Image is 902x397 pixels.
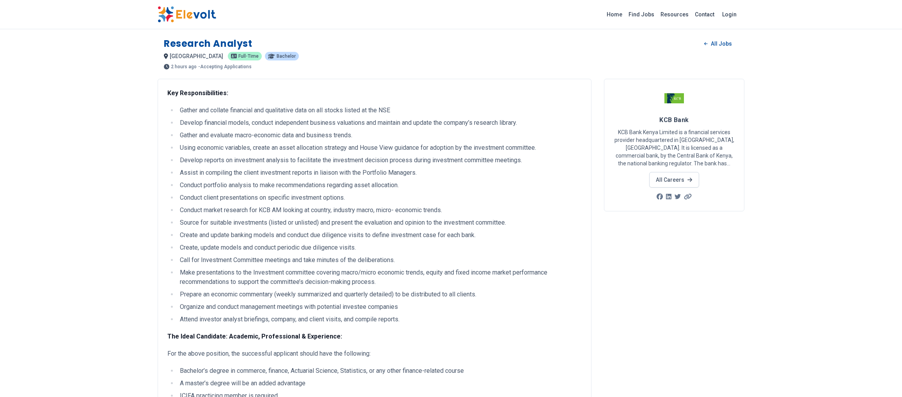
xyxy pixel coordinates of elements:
[178,156,582,165] li: Develop reports on investment analysis to facilitate the investment decision process during inves...
[178,168,582,177] li: Assist in compiling the client investment reports in liaison with the Portfolio Managers.
[178,230,582,240] li: Create and update banking models and conduct due diligence visits to define investment case for e...
[178,143,582,152] li: Using economic variables, create an asset allocation strategy and House View guidance for adoptio...
[158,6,216,23] img: Elevolt
[178,302,582,312] li: Organize and conduct management meetings with potential investee companies
[178,181,582,190] li: Conduct portfolio analysis to make recommendations regarding asset allocation.
[178,268,582,287] li: Make presentations to the Investment committee covering macro/micro economic trends, equity and f...
[198,64,252,69] p: - Accepting Applications
[178,290,582,299] li: Prepare an economic commentary (weekly summarized and quarterly detailed) to be distributed to al...
[167,89,228,97] strong: Key Responsibilities:
[167,349,582,358] p: For the above position, the successful applicant should have the following:
[178,243,582,252] li: Create, update models and conduct periodic due diligence visits.
[171,64,197,69] span: 2 hours ago
[649,172,699,188] a: All Careers
[277,54,296,58] span: Bachelor
[614,128,735,167] p: KCB Bank Kenya Limited is a financial services provider headquartered in [GEOGRAPHIC_DATA], [GEOG...
[178,366,582,376] li: Bachelor’s degree in commerce, finance, Actuarial Science, Statistics, or any other finance-relat...
[659,116,689,124] span: KCB Bank
[178,218,582,227] li: Source for suitable investments (listed or unlisted) and present the evaluation and opinion to th...
[692,8,717,21] a: Contact
[664,89,684,108] img: KCB Bank
[698,38,738,50] a: All Jobs
[167,333,342,340] strong: The Ideal Candidate: Academic, Professional & Experience:
[238,54,259,58] span: Full-time
[178,193,582,202] li: Conduct client presentations on specific investment options.
[178,255,582,265] li: Call for Investment Committee meetings and take minutes of the deliberations.
[657,8,692,21] a: Resources
[178,315,582,324] li: Attend investor analyst briefings, company, and client visits, and compile reports.
[178,118,582,128] li: Develop financial models, conduct independent business valuations and maintain and update the com...
[178,379,582,388] li: A master’s degree will be an added advantage
[178,106,582,115] li: Gather and collate financial and qualitative data on all stocks listed at the NSE
[170,53,223,59] span: [GEOGRAPHIC_DATA]
[164,37,252,50] h1: Research Analyst
[604,8,625,21] a: Home
[717,7,741,22] a: Login
[178,206,582,215] li: Conduct market research for KCB AM looking at country, industry macro, micro- economic trends.
[178,131,582,140] li: Gather and evaluate macro-economic data and business trends.
[625,8,657,21] a: Find Jobs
